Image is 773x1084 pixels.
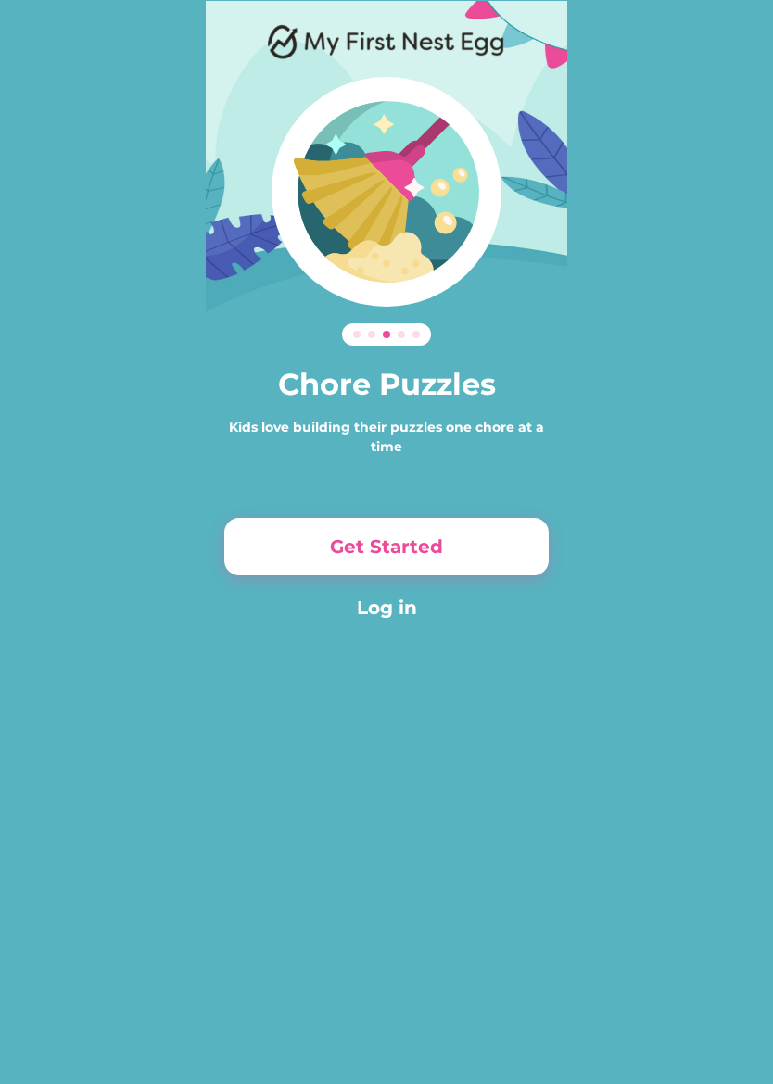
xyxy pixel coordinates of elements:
[268,23,505,60] img: Logo.png
[272,77,501,307] img: Illustration%202.svg
[224,418,549,457] div: Kids love building their puzzles one chore at a time
[224,594,549,622] button: Log in
[224,362,549,407] h3: Chore Puzzles
[224,518,549,575] button: Get Started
